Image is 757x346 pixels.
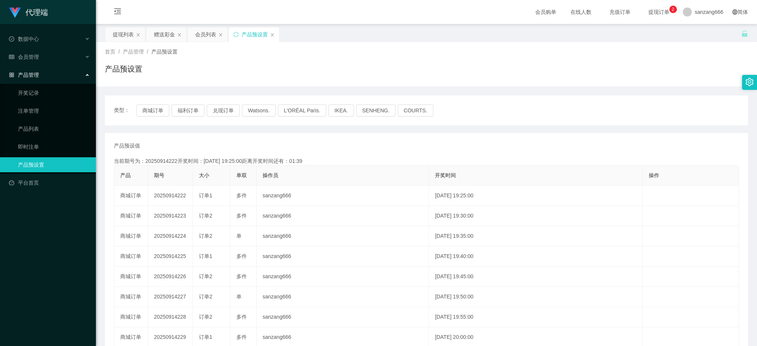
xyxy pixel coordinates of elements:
[105,63,142,75] h1: 产品预设置
[136,33,140,37] i: 图标: close
[195,27,216,42] div: 会员列表
[236,192,247,198] span: 多件
[645,9,673,15] span: 提现订单
[236,213,247,219] span: 多件
[9,54,39,60] span: 会员管理
[236,314,247,320] span: 多件
[741,30,748,37] i: 图标: unlock
[9,72,14,78] i: 图标: appstore-o
[236,273,247,279] span: 多件
[113,27,134,42] div: 提现列表
[199,294,212,300] span: 订单2
[429,186,643,206] td: [DATE] 19:25:00
[745,78,754,86] i: 图标: setting
[233,32,239,37] i: 图标: sync
[218,33,223,37] i: 图标: close
[429,267,643,287] td: [DATE] 19:45:00
[732,9,738,15] i: 图标: global
[356,104,396,116] button: SENHENG.
[148,226,193,246] td: 20250914224
[429,307,643,327] td: [DATE] 19:55:00
[328,104,354,116] button: IKEA.
[263,172,278,178] span: 操作员
[278,104,326,116] button: L'ORÉAL Paris.
[9,54,14,60] i: 图标: table
[9,36,39,42] span: 数据中心
[398,104,433,116] button: COURTS.
[9,36,14,42] i: 图标: check-circle-o
[429,246,643,267] td: [DATE] 19:40:00
[148,246,193,267] td: 20250914225
[207,104,240,116] button: 兑现订单
[672,6,674,13] p: 2
[154,172,164,178] span: 期号
[199,253,212,259] span: 订单1
[236,294,242,300] span: 单
[199,233,212,239] span: 订单2
[148,206,193,226] td: 20250914223
[18,103,90,118] a: 注单管理
[9,175,90,190] a: 图标: dashboard平台首页
[257,267,429,287] td: sanzang666
[25,0,48,24] h1: 代理端
[172,104,205,116] button: 福利订单
[147,49,148,55] span: /
[429,206,643,226] td: [DATE] 19:30:00
[18,139,90,154] a: 即时注单
[257,246,429,267] td: sanzang666
[114,267,148,287] td: 商城订单
[257,307,429,327] td: sanzang666
[429,226,643,246] td: [DATE] 19:35:00
[114,142,140,150] span: 产品预设值
[18,157,90,172] a: 产品预设置
[114,186,148,206] td: 商城订单
[114,206,148,226] td: 商城订单
[567,9,595,15] span: 在线人数
[123,49,144,55] span: 产品管理
[148,307,193,327] td: 20250914228
[199,334,212,340] span: 订单1
[199,273,212,279] span: 订单2
[242,104,276,116] button: Watsons.
[148,287,193,307] td: 20250914227
[257,287,429,307] td: sanzang666
[114,157,739,165] div: 当前期号为：20250914222开奖时间：[DATE] 19:25:00距离开奖时间还有：01:39
[669,6,677,13] sup: 2
[236,334,247,340] span: 多件
[242,27,268,42] div: 产品预设置
[136,104,169,116] button: 商城订单
[114,246,148,267] td: 商城订单
[199,213,212,219] span: 订单2
[18,85,90,100] a: 开奖记录
[9,9,48,15] a: 代理端
[199,314,212,320] span: 订单2
[236,172,247,178] span: 单双
[105,0,130,24] i: 图标: menu-fold
[429,287,643,307] td: [DATE] 19:50:00
[270,33,275,37] i: 图标: close
[9,7,21,18] img: logo.9652507e.png
[257,226,429,246] td: sanzang666
[114,226,148,246] td: 商城订单
[177,33,182,37] i: 图标: close
[114,104,136,116] span: 类型：
[151,49,178,55] span: 产品预设置
[105,49,115,55] span: 首页
[199,192,212,198] span: 订单1
[257,186,429,206] td: sanzang666
[649,172,659,178] span: 操作
[236,253,247,259] span: 多件
[114,307,148,327] td: 商城订单
[9,72,39,78] span: 产品管理
[257,206,429,226] td: sanzang666
[120,172,131,178] span: 产品
[148,267,193,287] td: 20250914226
[606,9,634,15] span: 充值订单
[118,49,120,55] span: /
[148,186,193,206] td: 20250914222
[154,27,175,42] div: 赠送彩金
[435,172,456,178] span: 开奖时间
[114,287,148,307] td: 商城订单
[236,233,242,239] span: 单
[199,172,209,178] span: 大小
